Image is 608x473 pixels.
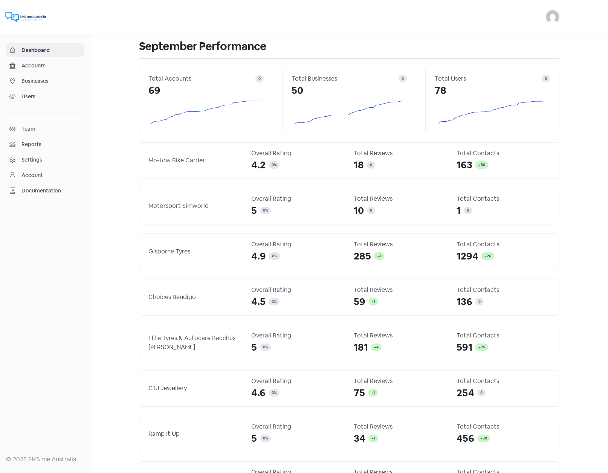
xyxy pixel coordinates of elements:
div: Overall Rating [251,377,345,386]
a: Documentation [6,184,84,198]
span: % [265,345,268,349]
div: Overall Rating [251,194,345,203]
span: 4.5 [251,294,266,309]
span: Documentation [21,187,81,195]
span: Accounts [21,62,81,70]
div: 78 [435,83,550,98]
span: 0 [272,299,274,304]
span: +30 [480,436,487,441]
div: 50 [292,83,407,98]
span: % [274,253,277,258]
div: CTJ Jewellery [148,384,242,393]
span: % [274,162,277,167]
a: Team [6,122,84,136]
span: +4 [374,345,379,349]
a: Businesses [6,74,84,88]
span: +1 [371,390,375,395]
span: 75 [354,386,365,400]
div: Total Contacts [457,149,550,158]
div: Overall Rating [251,285,345,294]
div: Choices Bendigo [148,293,242,302]
div: Total Contacts [457,422,550,431]
h1: September Performance [139,34,559,58]
div: Total Accounts [148,74,255,83]
span: 285 [354,249,371,264]
span: 5 [251,340,257,355]
span: 456 [457,431,474,446]
div: Total Contacts [457,377,550,386]
span: Reports [21,140,81,148]
span: 0 [263,345,265,349]
a: Reports [6,137,84,151]
div: Total Reviews [354,422,448,431]
span: 5 [251,203,257,218]
div: Total Reviews [354,240,448,249]
span: 163 [457,158,472,172]
div: Total Contacts [457,194,550,203]
span: 4.9 [251,249,266,264]
div: Total Contacts [457,285,550,294]
span: 0 [545,76,547,81]
div: © 2025 SMS me Australia [6,455,84,464]
span: % [274,390,277,395]
a: Settings [6,153,84,167]
div: Overall Rating [251,240,345,249]
span: 181 [354,340,368,355]
span: 0 [263,208,265,213]
div: 69 [148,83,264,98]
span: +25 [478,345,485,349]
div: Gisborne Tyres [148,247,242,256]
span: 59 [354,294,365,309]
span: 0 [258,76,261,81]
div: Total Contacts [457,331,550,340]
span: 1294 [457,249,478,264]
span: 0 [478,299,481,304]
div: Overall Rating [251,149,345,158]
span: 254 [457,386,474,400]
span: 34 [354,431,365,446]
span: 0 [272,162,274,167]
span: 4.2 [251,158,266,172]
div: Account [21,171,43,179]
span: 0 [263,436,265,441]
div: Motorsport Simworld [148,201,242,211]
a: Users [6,90,84,104]
span: 0 [272,253,274,258]
span: 5 [251,431,257,446]
span: +26 [484,253,491,258]
span: 0 [402,76,404,81]
div: Total Businesses [292,74,399,83]
a: Dashboard [6,43,84,57]
span: 4.6 [251,386,266,400]
span: Dashboard [21,46,81,54]
span: 0 [272,390,274,395]
span: 0 [480,390,483,395]
a: Accounts [6,59,84,73]
div: Overall Rating [251,331,345,340]
span: 18 [354,158,364,172]
span: % [274,299,277,304]
div: Total Reviews [354,285,448,294]
span: Users [21,93,81,101]
div: Total Reviews [354,194,448,203]
a: Account [6,168,84,182]
span: Businesses [21,77,81,85]
span: +1 [371,299,375,304]
span: 0 [370,162,372,167]
div: Mo-tow Bike Carrier [148,156,242,165]
span: 136 [457,294,472,309]
div: Total Reviews [354,377,448,386]
div: Total Contacts [457,240,550,249]
div: Elite Tyres & Autocare Bacchus [PERSON_NAME] [148,334,242,352]
span: 0 [370,208,372,213]
span: 1 [457,203,461,218]
span: +4 [377,253,382,258]
span: % [265,208,268,213]
span: 0 [467,208,469,213]
span: 10 [354,203,364,218]
span: +1 [371,436,375,441]
div: Total Reviews [354,331,448,340]
div: Ramp It Up [148,429,242,438]
img: User [546,10,559,24]
div: Settings [21,156,42,164]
